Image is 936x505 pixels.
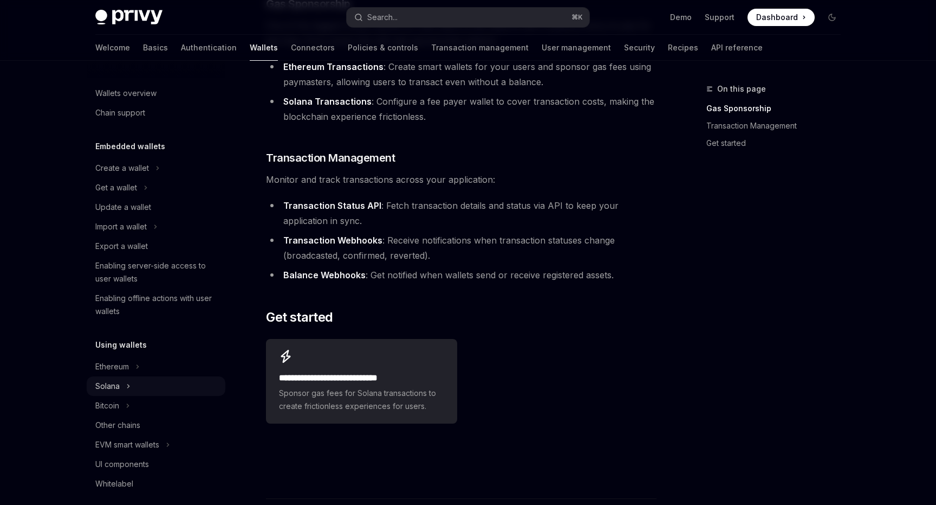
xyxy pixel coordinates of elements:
[266,198,656,228] li: : Fetch transaction details and status via API to keep your application in sync.
[95,220,147,233] div: Import a wallet
[181,35,237,61] a: Authentication
[143,35,168,61] a: Basics
[87,455,225,474] a: UI components
[95,399,119,412] div: Bitcoin
[95,338,147,351] h5: Using wallets
[266,94,656,124] li: : Configure a fee payer wallet to cover transaction costs, making the blockchain experience frict...
[283,200,381,211] strong: Transaction Status API
[87,103,225,123] a: Chain support
[95,458,149,471] div: UI components
[95,360,129,373] div: Ethereum
[717,82,766,95] span: On this page
[95,380,120,393] div: Solana
[279,387,444,413] span: Sponsor gas fees for Solana transactions to create frictionless experiences for users.
[95,201,151,214] div: Update a wallet
[87,376,225,396] button: Toggle Solana section
[87,197,225,217] a: Update a wallet
[291,35,335,61] a: Connectors
[87,236,225,256] a: Export a wallet
[95,10,162,25] img: dark logo
[283,96,372,107] strong: Solana Transactions
[571,13,583,22] span: ⌘ K
[266,233,656,263] li: : Receive notifications when transaction statuses change (broadcasted, confirmed, reverted).
[624,35,655,61] a: Security
[95,35,130,61] a: Welcome
[706,135,849,152] a: Get started
[87,84,225,103] a: Wallets overview
[266,59,656,90] li: : Create smart wallets for your users and sponsor gas fees using paymasters, allowing users to tr...
[95,162,149,175] div: Create a wallet
[95,87,157,100] div: Wallets overview
[87,178,225,197] button: Toggle Get a wallet section
[87,415,225,435] a: Other chains
[747,9,815,26] a: Dashboard
[706,100,849,117] a: Gas Sponsorship
[347,8,589,27] button: Open search
[87,256,225,289] a: Enabling server-side access to user wallets
[95,240,148,253] div: Export a wallet
[542,35,611,61] a: User management
[283,270,366,280] strong: Balance Webhooks
[87,217,225,236] button: Toggle Import a wallet section
[266,267,656,283] li: : Get notified when wallets send or receive registered assets.
[87,474,225,494] a: Whitelabel
[95,292,219,318] div: Enabling offline actions with user wallets
[823,9,841,26] button: Toggle dark mode
[668,35,698,61] a: Recipes
[87,357,225,376] button: Toggle Ethereum section
[283,61,383,72] strong: Ethereum Transactions
[431,35,529,61] a: Transaction management
[706,117,849,135] a: Transaction Management
[266,309,333,326] span: Get started
[250,35,278,61] a: Wallets
[348,35,418,61] a: Policies & controls
[87,435,225,455] button: Toggle EVM smart wallets section
[95,140,165,153] h5: Embedded wallets
[283,235,382,246] strong: Transaction Webhooks
[95,259,219,285] div: Enabling server-side access to user wallets
[670,12,692,23] a: Demo
[87,289,225,321] a: Enabling offline actions with user wallets
[705,12,734,23] a: Support
[756,12,798,23] span: Dashboard
[95,419,140,432] div: Other chains
[266,172,656,187] span: Monitor and track transactions across your application:
[87,158,225,178] button: Toggle Create a wallet section
[95,438,159,451] div: EVM smart wallets
[87,396,225,415] button: Toggle Bitcoin section
[367,11,398,24] div: Search...
[95,181,137,194] div: Get a wallet
[95,106,145,119] div: Chain support
[266,150,395,165] span: Transaction Management
[711,35,763,61] a: API reference
[95,477,133,490] div: Whitelabel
